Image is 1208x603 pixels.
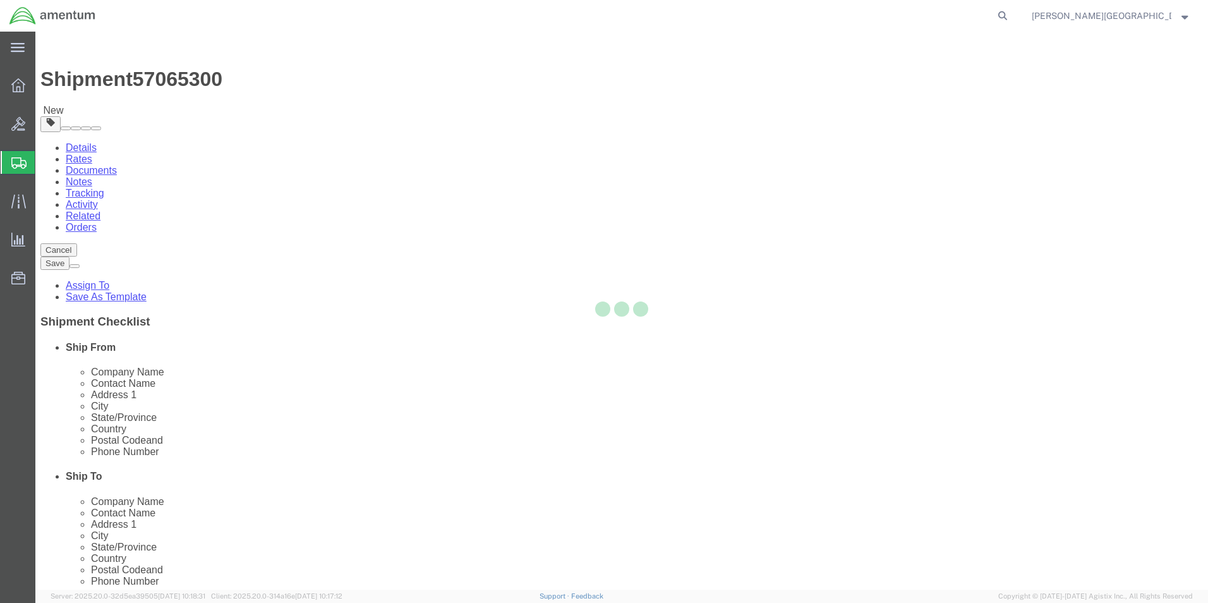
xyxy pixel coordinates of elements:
span: [DATE] 10:18:31 [158,592,205,600]
span: Server: 2025.20.0-32d5ea39505 [51,592,205,600]
span: Client: 2025.20.0-314a16e [211,592,342,600]
span: Copyright © [DATE]-[DATE] Agistix Inc., All Rights Reserved [998,591,1193,602]
a: Support [540,592,571,600]
button: [PERSON_NAME][GEOGRAPHIC_DATA] [1031,8,1190,23]
span: [DATE] 10:17:12 [295,592,342,600]
span: ROMAN TRUJILLO [1032,9,1171,23]
a: Feedback [571,592,603,600]
img: logo [9,6,96,25]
